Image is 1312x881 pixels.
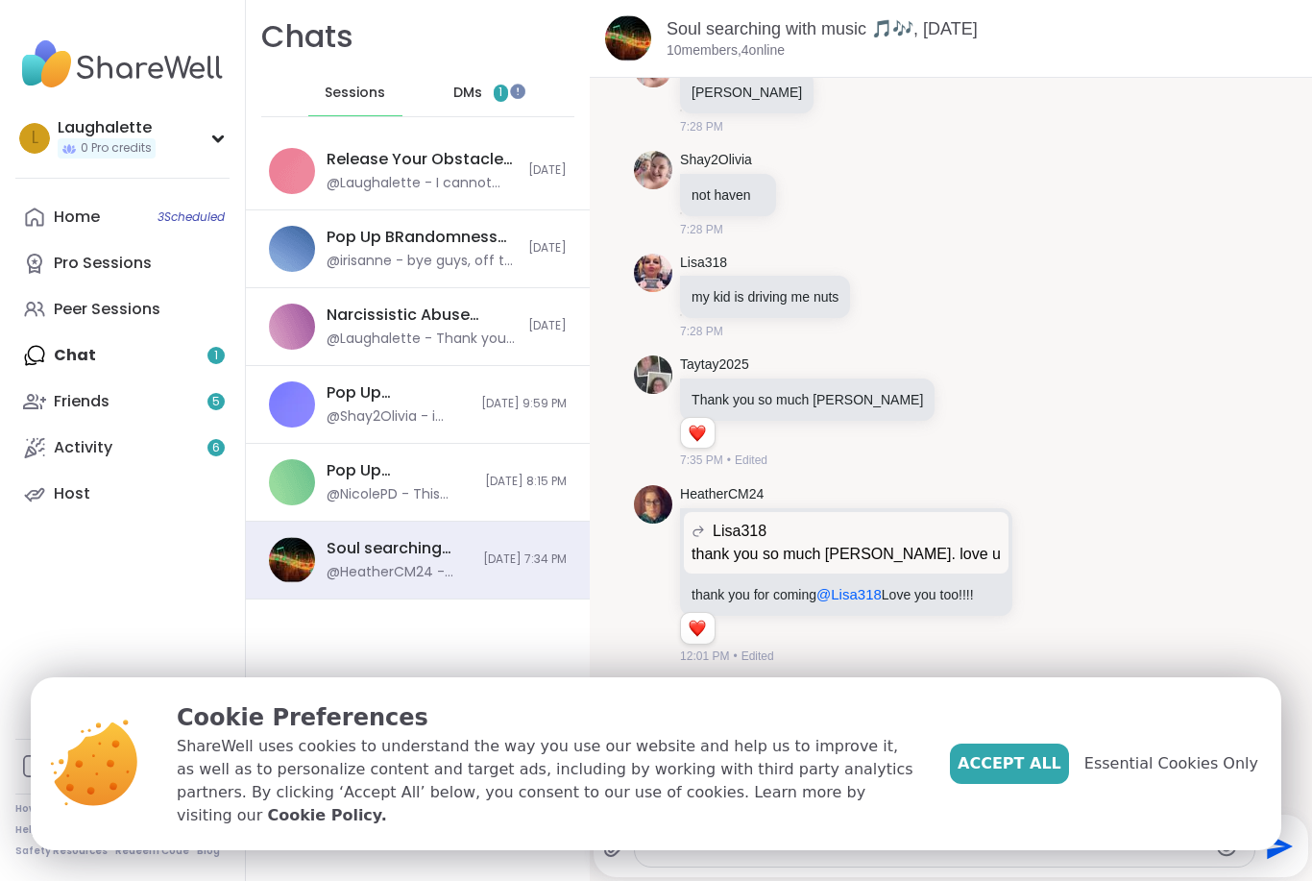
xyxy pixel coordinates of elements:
a: Cookie Policy. [267,804,386,827]
div: @Laughalette - Thank you so much all. Blessings [327,330,517,349]
div: Home [54,207,100,228]
img: Pop Up BRandomness Post Walk Cool Down, Sep 04 [269,459,315,505]
img: Pop Up BRandomness Last Call, Sep 04 [269,381,315,428]
span: L [32,126,38,151]
span: 7:35 PM [680,452,723,469]
a: Blog [197,844,220,858]
div: Release Your Obstacles, [DATE] [327,149,517,170]
span: 7:28 PM [680,221,723,238]
span: Edited [741,648,774,665]
span: Essential Cookies Only [1084,752,1258,775]
span: 12:01 PM [680,648,729,665]
a: Peer Sessions [15,286,230,332]
span: [DATE] [528,240,567,257]
div: Narcissistic Abuse Recovery with God, [DATE] [327,305,517,326]
span: @Lisa318 [816,586,882,602]
img: Pop Up BRandomness Last Call, Sep 07 [269,226,315,272]
div: Laughalette [58,117,156,138]
div: @HeatherCM24 - @Shaywolf22 thank you for the song! that was awesome!!!! [327,563,472,582]
div: Host [54,483,90,504]
span: 0 Pro credits [81,140,152,157]
button: Reactions: love [687,426,707,441]
div: Peer Sessions [54,299,160,320]
p: Cookie Preferences [177,700,919,735]
img: https://sharewell-space-live.sfo3.digitaloceanspaces.com/user-generated/d3b3915b-57de-409c-870d-d... [634,485,672,524]
span: [DATE] [528,162,567,179]
img: Release Your Obstacles, Sep 07 [269,148,315,194]
a: HeatherCM24 [680,485,764,504]
a: Shay2Olivia [680,151,752,170]
div: @NicolePD - This message was deleted. [327,485,474,504]
span: [DATE] 7:34 PM [483,551,567,568]
span: [DATE] 9:59 PM [481,396,567,412]
span: 7:28 PM [680,118,723,135]
span: [DATE] 8:15 PM [485,474,567,490]
div: @irisanne - bye guys, off to my meting. Hope sharewell gets beter! [327,252,517,271]
span: Edited [735,452,767,469]
span: Lisa318 [713,520,766,543]
a: Lisa318 [680,254,727,273]
p: [PERSON_NAME] [692,83,802,102]
p: ShareWell uses cookies to understand the way you use our website and help us to improve it, as we... [177,735,919,827]
div: Pop Up BRandomness Post Walk Cool Down, [DATE] [327,460,474,481]
a: Host [15,471,230,517]
a: Pro Sessions [15,240,230,286]
div: Activity [54,437,112,458]
iframe: Spotlight [510,84,525,99]
p: thank you so much [PERSON_NAME]. love u [692,543,1001,566]
a: Taytay2025 [680,355,749,375]
img: ShareWell Nav Logo [15,31,230,98]
div: Reaction list [681,418,715,449]
a: Safety Resources [15,844,108,858]
div: Pop Up BRandomness Last Call, [DATE] [327,227,517,248]
div: Pop Up BRandomness Last Call, [DATE] [327,382,470,404]
img: Soul searching with music 🎵🎶, Sep 04 [269,537,315,583]
div: @Laughalette - I cannot hear. I will logoff and try to join again [327,174,517,193]
img: Soul searching with music 🎵🎶, Sep 04 [605,15,651,61]
span: Accept All [958,752,1061,775]
p: 10 members, 4 online [667,41,785,61]
button: Accept All [950,744,1069,784]
span: 1 [498,85,502,101]
div: @Shay2Olivia - i signed up [327,407,470,427]
span: Sessions [325,84,385,103]
div: Reaction list [681,613,715,644]
span: 7:28 PM [680,323,723,340]
span: DMs [453,84,482,103]
a: Activity6 [15,425,230,471]
h1: Chats [261,15,353,59]
img: https://sharewell-space-live.sfo3.digitaloceanspaces.com/user-generated/455f6490-58f0-40b2-a8cb-0... [634,355,672,394]
p: Thank you so much [PERSON_NAME] [692,390,923,409]
a: Soul searching with music 🎵🎶, [DATE] [667,19,978,38]
span: [DATE] [528,318,567,334]
a: Redeem Code [115,844,189,858]
img: https://sharewell-space-live.sfo3.digitaloceanspaces.com/user-generated/52607e91-69e1-4ca7-b65e-3... [634,151,672,189]
button: Reactions: love [687,621,707,636]
a: Home3Scheduled [15,194,230,240]
div: Pro Sessions [54,253,152,274]
div: Soul searching with music 🎵🎶, [DATE] [327,538,472,559]
span: 3 Scheduled [158,209,225,225]
p: my kid is driving me nuts [692,287,838,306]
span: 5 [212,394,220,410]
span: • [733,648,737,665]
img: https://sharewell-space-live.sfo3.digitaloceanspaces.com/user-generated/dbce20f4-cca2-48d8-8c3e-9... [634,254,672,292]
span: • [727,452,731,469]
div: Friends [54,391,109,412]
span: 6 [212,440,220,456]
p: not haven [692,185,765,205]
a: Friends5 [15,379,230,425]
p: thank you for coming Love you too!!!! [692,585,1001,604]
img: Narcissistic Abuse Recovery with God, Sep 07 [269,304,315,350]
